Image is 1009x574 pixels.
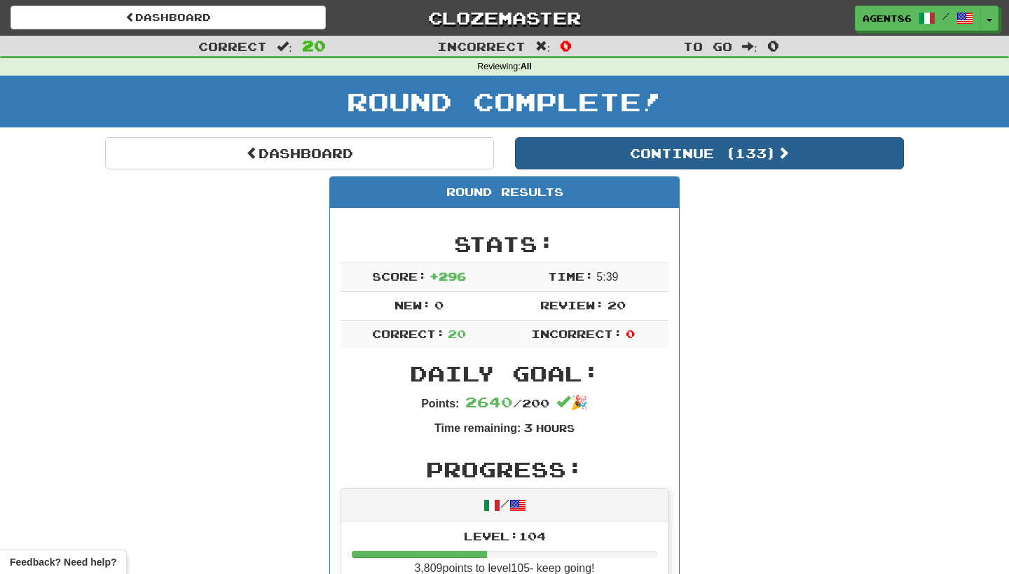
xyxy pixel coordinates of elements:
[448,327,466,340] span: 20
[302,37,326,54] span: 20
[11,6,326,29] a: Dashboard
[942,11,949,21] span: /
[556,395,588,410] span: 🎉
[198,39,267,53] span: Correct
[548,269,593,283] span: Time:
[437,39,526,53] span: Incorrect
[465,396,549,409] span: / 200
[536,422,575,434] small: Hours
[421,398,459,409] strong: Points:
[434,298,444,311] span: 0
[855,6,981,31] a: Agent86 /
[10,555,116,569] span: Open feedback widget
[347,6,662,30] a: Clozemaster
[277,41,292,52] span: :
[560,37,572,54] span: 0
[767,37,779,54] span: 0
[742,41,757,52] span: :
[341,458,668,481] h2: Progress:
[372,269,427,283] span: Score:
[341,489,668,521] div: /
[521,62,532,71] strong: All
[5,87,1004,115] h1: Round Complete!
[394,298,431,311] span: New:
[531,327,622,340] span: Incorrect:
[515,137,904,169] button: Continue (133)
[626,327,635,340] span: 0
[535,41,551,52] span: :
[596,271,618,283] span: 5 : 39
[608,298,626,311] span: 20
[105,137,494,169] a: Dashboard
[330,177,679,208] div: Round Results
[540,298,604,311] span: Review:
[341,362,668,385] h2: Daily Goal:
[341,232,668,255] h2: Stats:
[464,529,546,542] span: Level: 104
[372,327,445,340] span: Correct:
[683,39,732,53] span: To go
[465,393,513,410] span: 2640
[434,422,521,434] strong: Time remaining:
[430,269,466,283] span: + 296
[523,421,533,434] span: 3
[863,12,912,24] span: Agent86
